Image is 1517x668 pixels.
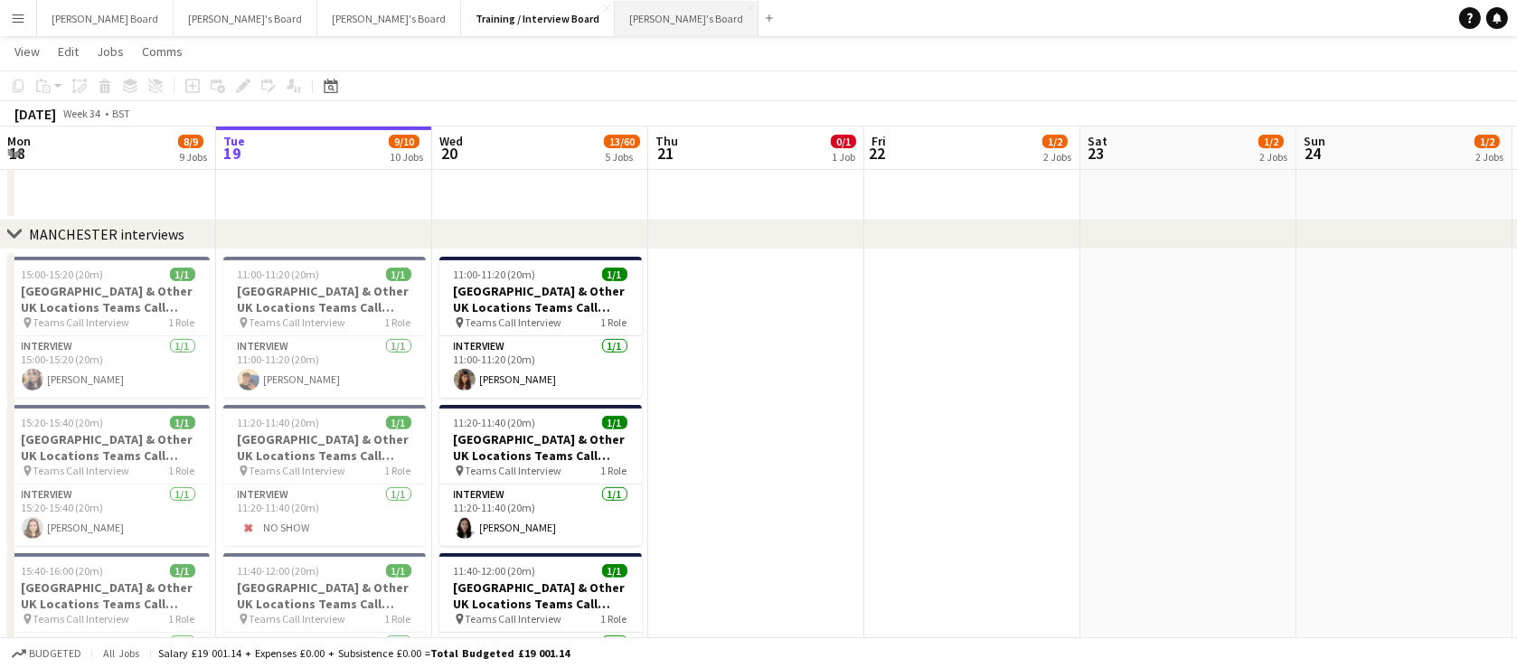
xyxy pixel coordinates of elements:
[439,257,642,398] app-job-card: 11:00-11:20 (20m)1/1[GEOGRAPHIC_DATA] & Other UK Locations Teams Call Interview Slot Teams Call I...
[605,150,639,164] div: 5 Jobs
[601,612,627,626] span: 1 Role
[29,225,184,243] div: MANCHESTER interviews
[1085,143,1107,164] span: 23
[439,283,642,315] h3: [GEOGRAPHIC_DATA] & Other UK Locations Teams Call Interview Slot
[439,133,463,149] span: Wed
[7,485,210,546] app-card-role: Interview1/115:20-15:40 (20m)[PERSON_NAME]
[7,283,210,315] h3: [GEOGRAPHIC_DATA] & Other UK Locations Teams Call Interview Slot
[872,133,886,149] span: Fri
[169,315,195,329] span: 1 Role
[238,564,320,578] span: 11:40-12:00 (20m)
[9,644,84,663] button: Budgeted
[832,150,855,164] div: 1 Job
[602,416,627,429] span: 1/1
[97,43,124,60] span: Jobs
[1088,133,1107,149] span: Sat
[223,283,426,315] h3: [GEOGRAPHIC_DATA] & Other UK Locations Teams Call Interview Slot
[22,416,104,429] span: 15:20-15:40 (20m)
[90,40,131,63] a: Jobs
[223,257,426,398] app-job-card: 11:00-11:20 (20m)1/1[GEOGRAPHIC_DATA] & Other UK Locations Teams Call Interview Slot Teams Call I...
[454,416,536,429] span: 11:20-11:40 (20m)
[135,40,190,63] a: Comms
[386,268,411,281] span: 1/1
[1043,150,1071,164] div: 2 Jobs
[1301,143,1325,164] span: 24
[1258,135,1284,148] span: 1/2
[466,464,562,477] span: Teams Call Interview
[169,464,195,477] span: 1 Role
[51,40,86,63] a: Edit
[250,612,346,626] span: Teams Call Interview
[439,405,642,546] app-job-card: 11:20-11:40 (20m)1/1[GEOGRAPHIC_DATA] & Other UK Locations Teams Call Interview Slot Teams Call I...
[22,564,104,578] span: 15:40-16:00 (20m)
[385,464,411,477] span: 1 Role
[439,431,642,464] h3: [GEOGRAPHIC_DATA] & Other UK Locations Teams Call Interview Slot
[389,135,419,148] span: 9/10
[430,646,570,660] span: Total Budgeted £19 001.14
[386,564,411,578] span: 1/1
[869,143,886,164] span: 22
[169,612,195,626] span: 1 Role
[601,464,627,477] span: 1 Role
[439,579,642,612] h3: [GEOGRAPHIC_DATA] & Other UK Locations Teams Call Interview Slot
[170,564,195,578] span: 1/1
[1042,135,1068,148] span: 1/2
[223,431,426,464] h3: [GEOGRAPHIC_DATA] & Other UK Locations Teams Call Interview Slot
[223,133,245,149] span: Tue
[5,143,31,164] span: 18
[223,336,426,398] app-card-role: Interview1/111:00-11:20 (20m)[PERSON_NAME]
[439,336,642,398] app-card-role: Interview1/111:00-11:20 (20m)[PERSON_NAME]
[223,485,426,546] app-card-role: Interview1/111:20-11:40 (20m)NO SHOW
[22,268,104,281] span: 15:00-15:20 (20m)
[1259,150,1287,164] div: 2 Jobs
[250,315,346,329] span: Teams Call Interview
[33,464,130,477] span: Teams Call Interview
[223,579,426,612] h3: [GEOGRAPHIC_DATA] & Other UK Locations Teams Call Interview Slot
[170,268,195,281] span: 1/1
[7,579,210,612] h3: [GEOGRAPHIC_DATA] & Other UK Locations Teams Call Interview Slot
[7,405,210,546] app-job-card: 15:20-15:40 (20m)1/1[GEOGRAPHIC_DATA] & Other UK Locations Teams Call Interview Slot Teams Call I...
[14,105,56,123] div: [DATE]
[58,43,79,60] span: Edit
[7,257,210,398] app-job-card: 15:00-15:20 (20m)1/1[GEOGRAPHIC_DATA] & Other UK Locations Teams Call Interview Slot Teams Call I...
[60,107,105,120] span: Week 34
[112,107,130,120] div: BST
[174,1,317,36] button: [PERSON_NAME]'s Board
[602,564,627,578] span: 1/1
[615,1,758,36] button: [PERSON_NAME]'s Board
[390,150,423,164] div: 10 Jobs
[1304,133,1325,149] span: Sun
[653,143,678,164] span: 21
[466,315,562,329] span: Teams Call Interview
[33,612,130,626] span: Teams Call Interview
[142,43,183,60] span: Comms
[221,143,245,164] span: 19
[385,612,411,626] span: 1 Role
[439,485,642,546] app-card-role: Interview1/111:20-11:40 (20m)[PERSON_NAME]
[454,268,536,281] span: 11:00-11:20 (20m)
[386,416,411,429] span: 1/1
[33,315,130,329] span: Teams Call Interview
[238,268,320,281] span: 11:00-11:20 (20m)
[602,268,627,281] span: 1/1
[99,646,143,660] span: All jobs
[7,431,210,464] h3: [GEOGRAPHIC_DATA] & Other UK Locations Teams Call Interview Slot
[7,336,210,398] app-card-role: Interview1/115:00-15:20 (20m)[PERSON_NAME]
[14,43,40,60] span: View
[601,315,627,329] span: 1 Role
[1475,150,1503,164] div: 2 Jobs
[223,405,426,546] app-job-card: 11:20-11:40 (20m)1/1[GEOGRAPHIC_DATA] & Other UK Locations Teams Call Interview Slot Teams Call I...
[250,464,346,477] span: Teams Call Interview
[454,564,536,578] span: 11:40-12:00 (20m)
[7,40,47,63] a: View
[178,135,203,148] span: 8/9
[179,150,207,164] div: 9 Jobs
[158,646,570,660] div: Salary £19 001.14 + Expenses £0.00 + Subsistence £0.00 =
[37,1,174,36] button: [PERSON_NAME] Board
[655,133,678,149] span: Thu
